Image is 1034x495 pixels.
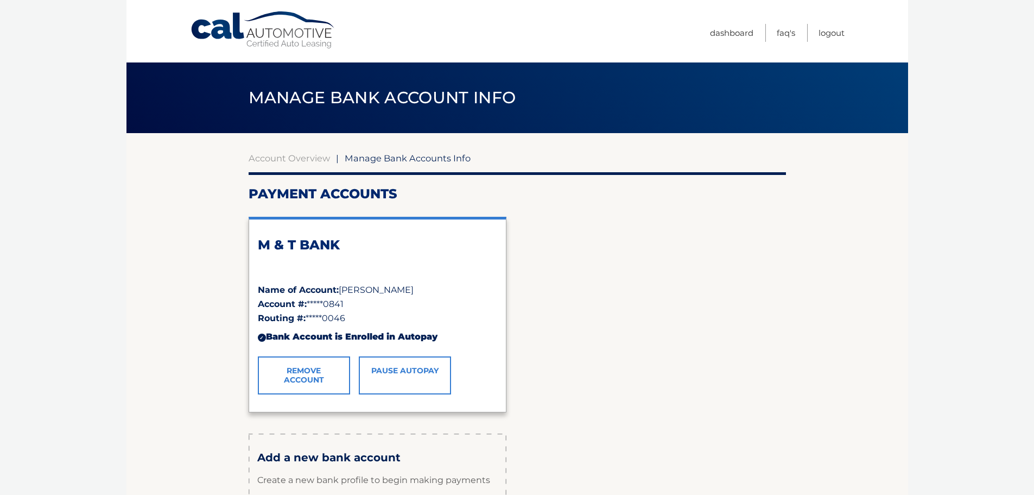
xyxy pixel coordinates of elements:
a: Remove Account [258,356,350,394]
a: Account Overview [249,153,330,164]
span: [PERSON_NAME] [339,285,414,295]
h2: M & T BANK [258,237,497,253]
a: Dashboard [710,24,753,42]
span: Manage Bank Accounts Info [345,153,471,164]
h3: Add a new bank account [257,451,498,465]
a: FAQ's [777,24,795,42]
strong: Routing #: [258,313,306,323]
div: Bank Account is Enrolled in Autopay [258,325,497,348]
span: | [336,153,339,164]
a: Pause AutoPay [359,356,451,394]
div: ✓ [258,334,266,342]
h2: Payment Accounts [249,186,786,202]
span: Manage Bank Account Info [249,87,516,108]
a: Logout [819,24,845,42]
a: Cal Automotive [190,11,337,49]
strong: Account #: [258,299,307,309]
strong: Name of Account: [258,285,339,295]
